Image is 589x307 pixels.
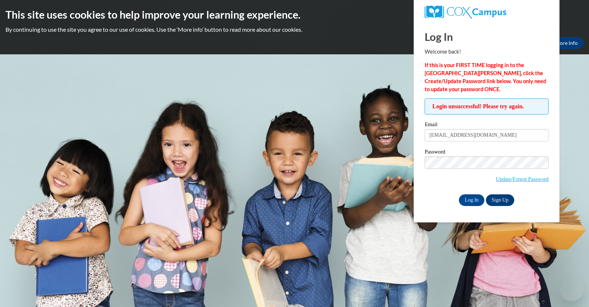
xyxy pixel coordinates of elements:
[425,5,549,19] a: COX Campus
[425,5,506,19] img: COX Campus
[496,176,549,182] a: Update/Forgot Password
[549,37,584,49] a: More Info
[5,26,584,34] p: By continuing to use the site you agree to our use of cookies. Use the ‘More info’ button to read...
[425,149,549,156] label: Password
[425,48,549,56] p: Welcome back!
[5,7,584,22] h2: This site uses cookies to help improve your learning experience.
[425,122,549,129] label: Email
[459,194,484,206] input: Log In
[486,194,514,206] a: Sign Up
[560,278,583,301] iframe: Button to launch messaging window
[425,98,549,114] span: Login unsuccessful! Please try again.
[425,29,549,44] h1: Log In
[425,62,546,92] strong: If this is your FIRST TIME logging in to the [GEOGRAPHIC_DATA][PERSON_NAME], click the Create/Upd...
